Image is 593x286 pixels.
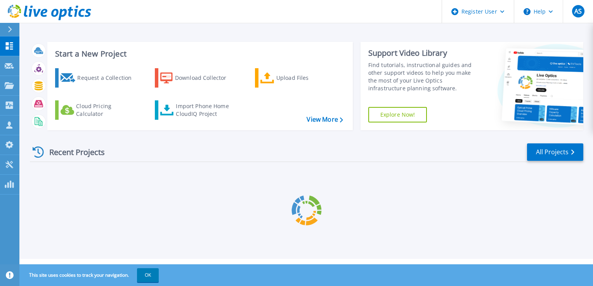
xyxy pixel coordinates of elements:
a: View More [307,116,343,123]
div: Cloud Pricing Calculator [76,102,138,118]
div: Recent Projects [30,143,115,162]
a: Cloud Pricing Calculator [55,100,142,120]
div: Upload Files [276,70,338,86]
h3: Start a New Project [55,50,343,58]
a: Download Collector [155,68,241,88]
a: Request a Collection [55,68,142,88]
a: All Projects [527,143,583,161]
a: Explore Now! [368,107,427,122]
div: Find tutorials, instructional guides and other support videos to help you make the most of your L... [368,61,480,92]
div: Import Phone Home CloudIQ Project [176,102,236,118]
span: This site uses cookies to track your navigation. [21,268,159,282]
a: Upload Files [255,68,342,88]
div: Support Video Library [368,48,480,58]
div: Download Collector [175,70,237,86]
button: OK [137,268,159,282]
div: Request a Collection [77,70,139,86]
span: AS [574,8,582,14]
